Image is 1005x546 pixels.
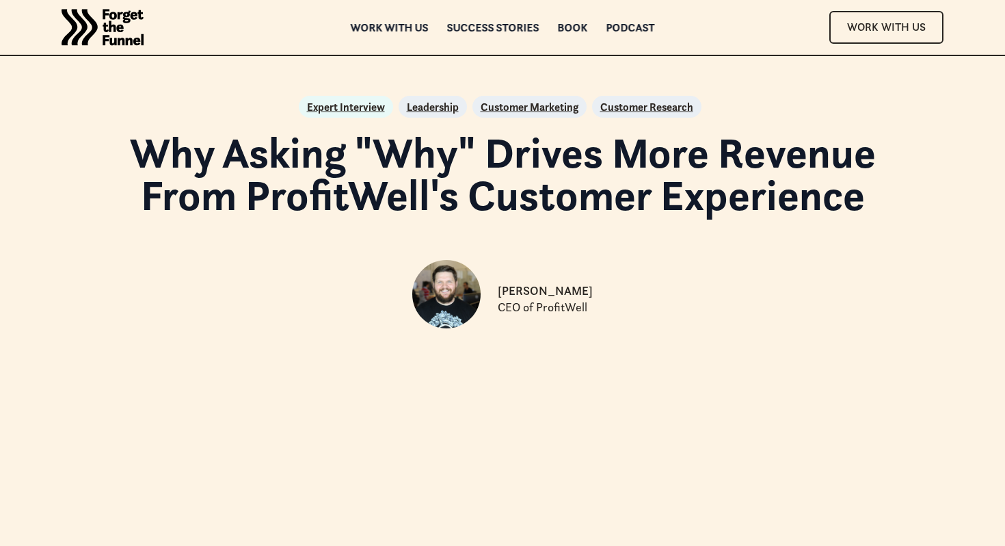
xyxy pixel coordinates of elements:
[600,99,693,115] a: Customer Research
[498,283,593,300] p: [PERSON_NAME]
[481,99,578,115] a: Customer Marketing
[829,11,943,43] a: Work With Us
[114,131,891,217] h1: Why Asking "Why" Drives More Revenue From ProfitWell's Customer Experience
[558,23,588,32] a: Book
[498,300,587,316] p: CEO of ProfitWell
[351,23,429,32] a: Work with us
[447,23,539,32] a: Success Stories
[407,99,459,115] a: Leadership
[606,23,655,32] a: Podcast
[307,99,385,115] a: Expert Interview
